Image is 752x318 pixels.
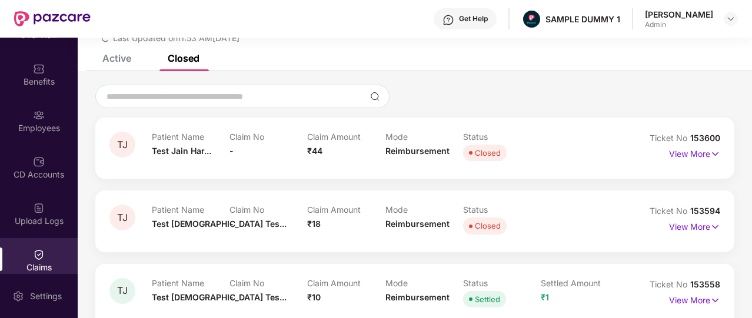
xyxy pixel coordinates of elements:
[229,292,234,302] span: -
[385,219,450,229] span: Reimbursement
[117,286,128,296] span: TJ
[385,278,463,288] p: Mode
[541,278,618,288] p: Settled Amount
[307,146,322,156] span: ₹44
[229,278,307,288] p: Claim No
[523,11,540,28] img: Pazcare_Alternative_logo-01-01.png
[459,14,488,24] div: Get Help
[307,219,321,229] span: ₹18
[385,205,463,215] p: Mode
[463,205,541,215] p: Status
[669,291,720,307] p: View More
[152,219,287,229] span: Test [DEMOGRAPHIC_DATA] Tes...
[370,92,380,101] img: svg+xml;base64,PHN2ZyBpZD0iU2VhcmNoLTMyeDMyIiB4bWxucz0iaHR0cDovL3d3dy53My5vcmcvMjAwMC9zdmciIHdpZH...
[26,290,65,302] div: Settings
[669,145,720,160] p: View More
[33,156,45,168] img: svg+xml;base64,PHN2ZyBpZD0iQ0RfQWNjb3VudHMiIGRhdGEtbmFtZT0iQ0QgQWNjb3VudHMiIHhtbG5zPSJodHRwOi8vd3...
[307,132,385,142] p: Claim Amount
[102,52,131,64] div: Active
[710,148,720,160] img: svg+xml;base64,PHN2ZyB4bWxucz0iaHR0cDovL3d3dy53My5vcmcvMjAwMC9zdmciIHdpZHRoPSIxNyIgaGVpZ2h0PSIxNy...
[463,132,541,142] p: Status
[307,278,385,288] p: Claim Amount
[152,292,287,302] span: Test [DEMOGRAPHIC_DATA] Tes...
[229,132,307,142] p: Claim No
[33,249,45,260] img: svg+xml;base64,PHN2ZyBpZD0iQ2xhaW0iIHhtbG5zPSJodHRwOi8vd3d3LnczLm9yZy8yMDAwL3N2ZyIgd2lkdGg9IjIwIi...
[385,132,463,142] p: Mode
[33,109,45,121] img: svg+xml;base64,PHN2ZyBpZD0iRW1wbG95ZWVzIiB4bWxucz0iaHR0cDovL3d3dy53My5vcmcvMjAwMC9zdmciIHdpZHRoPS...
[101,33,109,43] span: redo
[152,146,211,156] span: Test Jain Har...
[12,290,24,302] img: svg+xml;base64,PHN2ZyBpZD0iU2V0dGluZy0yMHgyMCIgeG1sbnM9Imh0dHA6Ly93d3cudzMub3JnLzIwMDAvc3ZnIiB3aW...
[690,133,720,143] span: 153600
[541,292,549,302] span: ₹1
[475,220,501,232] div: Closed
[117,140,128,150] span: TJ
[690,279,720,289] span: 153558
[152,205,229,215] p: Patient Name
[442,14,454,26] img: svg+xml;base64,PHN2ZyBpZD0iSGVscC0zMngzMiIgeG1sbnM9Imh0dHA6Ly93d3cudzMub3JnLzIwMDAvc3ZnIiB3aWR0aD...
[669,217,720,233] p: View More
[475,293,500,305] div: Settled
[545,14,620,25] div: SAMPLE DUMMY 1
[168,52,199,64] div: Closed
[690,206,720,216] span: 153594
[475,147,501,159] div: Closed
[650,206,690,216] span: Ticket No
[14,11,91,26] img: New Pazcare Logo
[229,219,234,229] span: -
[33,63,45,75] img: svg+xml;base64,PHN2ZyBpZD0iQmVuZWZpdHMiIHhtbG5zPSJodHRwOi8vd3d3LnczLm9yZy8yMDAwL3N2ZyIgd2lkdGg9Ij...
[710,220,720,233] img: svg+xml;base64,PHN2ZyB4bWxucz0iaHR0cDovL3d3dy53My5vcmcvMjAwMC9zdmciIHdpZHRoPSIxNyIgaGVpZ2h0PSIxNy...
[229,205,307,215] p: Claim No
[645,20,713,29] div: Admin
[650,133,690,143] span: Ticket No
[152,132,229,142] p: Patient Name
[229,146,234,156] span: -
[650,279,690,289] span: Ticket No
[385,292,450,302] span: Reimbursement
[726,14,736,24] img: svg+xml;base64,PHN2ZyBpZD0iRHJvcGRvd24tMzJ4MzIiIHhtbG5zPSJodHRwOi8vd3d3LnczLm9yZy8yMDAwL3N2ZyIgd2...
[117,213,128,223] span: TJ
[463,278,541,288] p: Status
[307,205,385,215] p: Claim Amount
[152,278,229,288] p: Patient Name
[33,202,45,214] img: svg+xml;base64,PHN2ZyBpZD0iVXBsb2FkX0xvZ3MiIGRhdGEtbmFtZT0iVXBsb2FkIExvZ3MiIHhtbG5zPSJodHRwOi8vd3...
[307,292,321,302] span: ₹10
[710,294,720,307] img: svg+xml;base64,PHN2ZyB4bWxucz0iaHR0cDovL3d3dy53My5vcmcvMjAwMC9zdmciIHdpZHRoPSIxNyIgaGVpZ2h0PSIxNy...
[645,9,713,20] div: [PERSON_NAME]
[385,146,450,156] span: Reimbursement
[113,33,239,43] span: Last Updated on 11:53 AM[DATE]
